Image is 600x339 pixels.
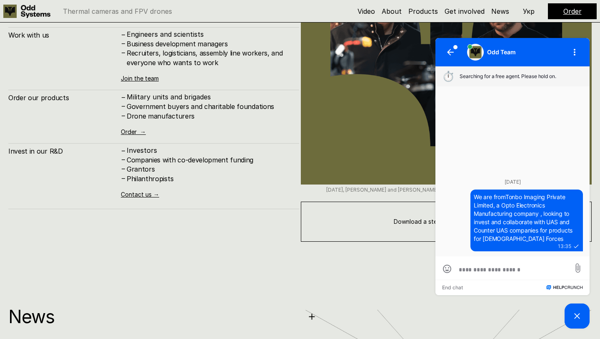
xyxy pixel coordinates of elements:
h4: – [122,48,125,57]
h4: Business development managers [127,39,291,48]
p: Military units and brigades [127,93,291,101]
h4: Philanthropists [127,174,291,183]
h4: – [122,101,125,111]
h4: Grantors [127,164,291,174]
p: Thermal cameras and FPV drones [63,8,172,15]
h4: – [122,155,125,164]
h4: Drone manufacturers [127,111,291,121]
a: Contact us → [121,191,159,198]
h4: Invest in our R&D [8,147,121,156]
h4: Recruiters, logisticians, assembly line workers, and everyone who wants to work [127,48,291,67]
h4: Government buyers and charitable foundations [127,102,291,111]
a: Join the team [121,75,159,82]
h4: – [122,164,125,173]
a: Order [563,7,582,15]
iframe: HelpCrunch [433,36,592,331]
a: Products [408,7,438,15]
a: News [491,7,509,15]
h4: – [122,146,125,155]
h4: – [122,93,125,102]
h4: – [122,174,125,183]
a: About [382,7,402,15]
h4: Work with us [8,30,121,40]
p: [DATE], [PERSON_NAME] and [PERSON_NAME] inspect products by Odd Systems at a special event [301,187,592,193]
p: News [8,309,295,325]
p: Укр [523,8,535,15]
p: Investors [127,147,291,154]
a: Download a stencil for your photo [301,202,592,242]
h4: Companies with co-development funding [127,155,291,164]
h4: – [122,39,125,48]
a: Order → [121,128,146,135]
h4: Order our products [8,93,121,102]
a: Video [357,7,375,15]
h4: – [122,30,125,39]
p: Engineers and scientists [127,30,291,38]
h4: – [122,111,125,120]
a: Get involved [445,7,485,15]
